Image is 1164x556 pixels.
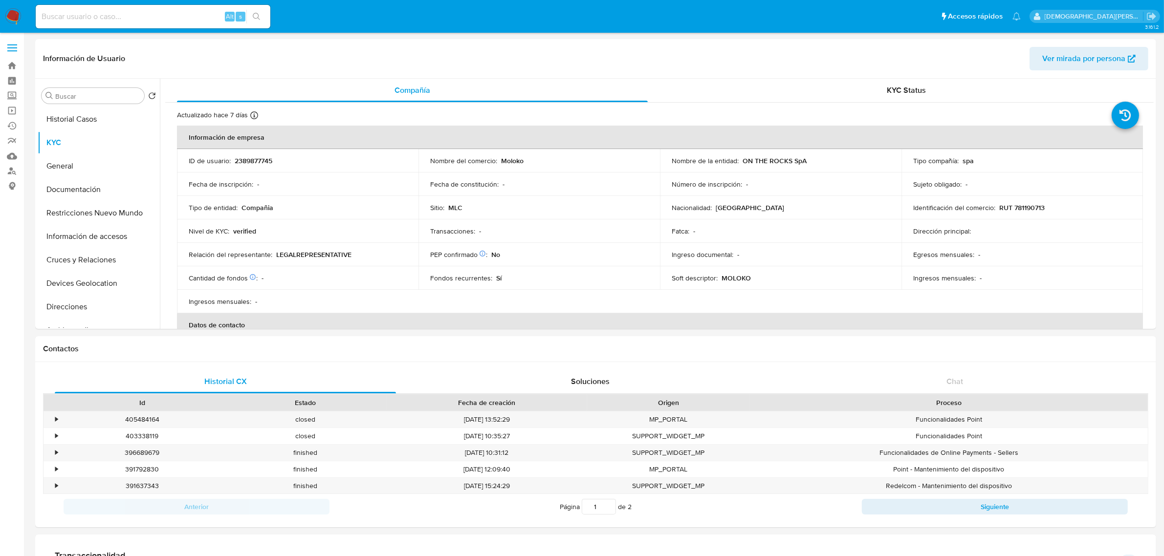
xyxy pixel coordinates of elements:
div: Redelcom - Mantenimiento del dispositivo [750,478,1148,494]
p: Fecha de inscripción : [189,180,253,189]
div: MP_PORTAL [587,411,750,428]
div: 391792830 [61,461,223,477]
p: ID de usuario : [189,156,231,165]
p: PEP confirmado : [430,250,487,259]
div: • [55,465,58,474]
p: - [746,180,748,189]
p: - [693,227,695,235]
span: Alt [226,12,234,21]
p: - [737,250,739,259]
button: Restricciones Nuevo Mundo [38,201,160,225]
button: Siguiente [862,499,1128,514]
span: Compañía [395,85,430,96]
p: Relación del representante : [189,250,272,259]
span: Accesos rápidos [948,11,1003,21]
div: 396689679 [61,445,223,461]
p: Ingreso documental : [672,250,733,259]
div: Funcionalidades Point [750,411,1148,428]
div: Fecha de creación [394,398,580,407]
button: Anterior [64,499,329,514]
div: closed [223,428,386,444]
div: [DATE] 15:24:29 [387,478,587,494]
p: Sujeto obligado : [913,180,962,189]
p: cristian.porley@mercadolibre.com [1045,12,1143,21]
p: Tipo de entidad : [189,203,238,212]
h1: Información de Usuario [43,54,125,64]
span: Chat [946,376,963,387]
div: [DATE] 10:35:27 [387,428,587,444]
button: Ver mirada por persona [1030,47,1148,70]
button: KYC [38,131,160,154]
button: Cruces y Relaciones [38,248,160,272]
p: Tipo compañía : [913,156,959,165]
span: s [239,12,242,21]
span: Historial CX [204,376,247,387]
h1: Contactos [43,344,1148,354]
p: verified [233,227,256,235]
div: 403338119 [61,428,223,444]
p: - [255,297,257,306]
p: - [978,250,980,259]
button: Documentación [38,178,160,201]
div: SUPPORT_WIDGET_MP [587,428,750,444]
span: KYC Status [887,85,926,96]
button: Historial Casos [38,107,160,131]
a: Notificaciones [1012,12,1021,21]
p: - [966,180,967,189]
div: [DATE] 10:31:12 [387,445,587,461]
p: Compañia [242,203,273,212]
th: Información de empresa [177,126,1143,149]
p: Moloko [501,156,524,165]
p: Identificación del comercio : [913,203,995,212]
p: - [503,180,505,189]
div: Proceso [757,398,1141,407]
input: Buscar [55,92,140,101]
span: Ver mirada por persona [1042,47,1125,70]
p: RUT 781190713 [999,203,1045,212]
p: spa [963,156,974,165]
th: Datos de contacto [177,313,1143,337]
div: 405484164 [61,411,223,428]
div: MP_PORTAL [587,461,750,477]
p: Transacciones : [430,227,475,235]
p: - [257,180,259,189]
p: Dirección principal : [913,227,971,235]
p: Cantidad de fondos : [189,274,258,282]
span: Página de [560,499,632,514]
p: No [491,250,500,259]
div: closed [223,411,386,428]
div: SUPPORT_WIDGET_MP [587,478,750,494]
button: Devices Geolocation [38,272,160,295]
p: Actualizado hace 7 días [177,110,248,120]
button: Direcciones [38,295,160,319]
p: Sitio : [430,203,444,212]
div: • [55,431,58,441]
p: MLC [448,203,462,212]
button: Información de accesos [38,225,160,248]
p: [GEOGRAPHIC_DATA] [716,203,784,212]
p: Ingresos mensuales : [189,297,251,306]
p: LEGALREPRESENTATIVE [276,250,351,259]
p: MOLOKO [722,274,751,282]
p: Fondos recurrentes : [430,274,492,282]
div: Id [67,398,217,407]
div: SUPPORT_WIDGET_MP [587,445,750,461]
div: • [55,415,58,424]
button: Volver al orden por defecto [148,92,156,103]
div: finished [223,461,386,477]
div: • [55,481,58,491]
div: finished [223,445,386,461]
p: Egresos mensuales : [913,250,974,259]
p: Nivel de KYC : [189,227,229,235]
div: Funcionalidades Point [750,428,1148,444]
p: Nombre de la entidad : [672,156,739,165]
p: Fecha de constitución : [430,180,499,189]
p: Fatca : [672,227,689,235]
div: Funcionalidades de Online Payments - Sellers [750,445,1148,461]
p: Nacionalidad : [672,203,712,212]
p: - [980,274,982,282]
div: • [55,448,58,457]
p: Número de inscripción : [672,180,742,189]
button: General [38,154,160,178]
p: ON THE ROCKS SpA [743,156,807,165]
